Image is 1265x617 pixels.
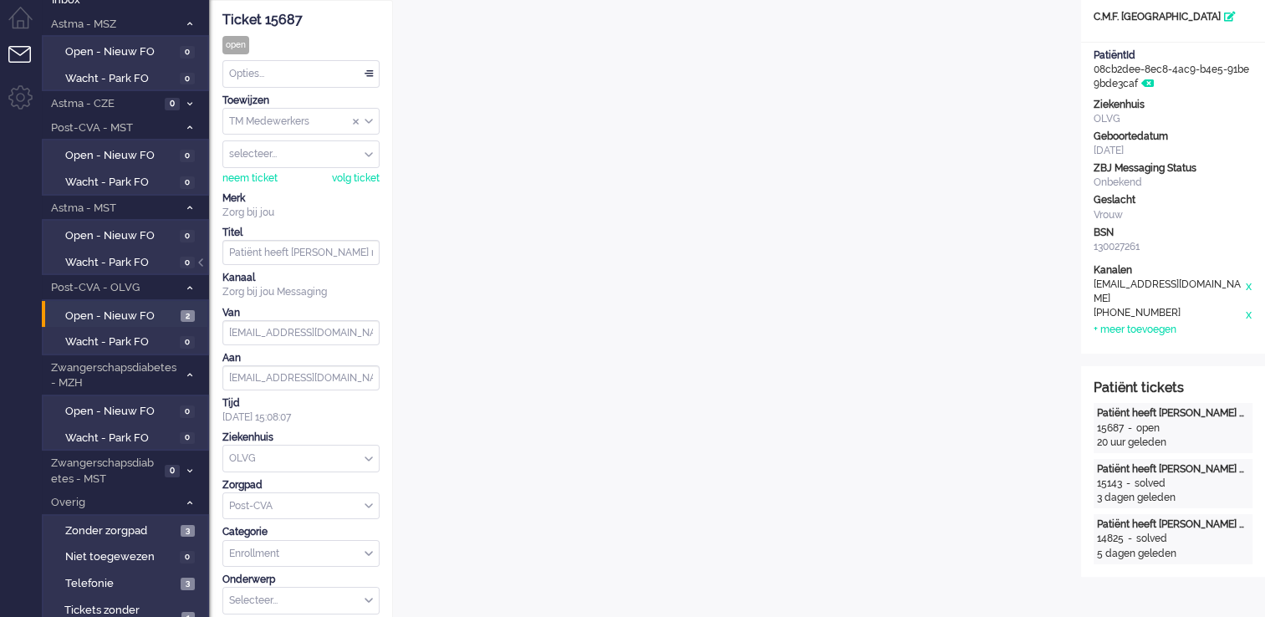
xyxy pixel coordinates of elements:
span: Wacht - Park FO [65,334,176,350]
span: Astma - CZE [48,96,160,112]
div: open [1136,421,1160,436]
div: Kanaal [222,271,380,285]
span: 0 [180,46,195,59]
span: 0 [165,465,180,477]
span: 3 [181,525,195,538]
body: Rich Text Area. Press ALT-0 for help. [7,7,658,36]
div: Ziekenhuis [222,431,380,445]
li: Admin menu [8,85,46,123]
span: Telefonie [65,576,176,592]
a: Zonder zorgpad 3 [48,521,207,539]
span: 0 [180,257,195,269]
a: Open - Nieuw FO 0 [48,226,207,244]
span: Zwangerschapsdiabetes - MST [48,456,160,487]
div: Aan [222,351,380,365]
div: x [1244,278,1252,306]
span: 0 [180,176,195,189]
div: 20 uur geleden [1097,436,1249,450]
a: Open - Nieuw FO 0 [48,401,207,420]
span: Post-CVA - MST [48,120,178,136]
div: PatiëntId [1094,48,1252,63]
div: neem ticket [222,171,278,186]
a: Wacht - Park FO 0 [48,172,207,191]
div: 130027261 [1094,240,1252,254]
div: - [1122,477,1135,491]
span: Open - Nieuw FO [65,404,176,420]
a: Wacht - Park FO 0 [48,332,207,350]
span: Open - Nieuw FO [65,148,176,164]
a: Open - Nieuw FO 0 [48,145,207,164]
span: Wacht - Park FO [65,431,176,446]
div: Assign User [222,140,380,168]
div: Onderwerp [222,573,380,587]
span: Open - Nieuw FO [65,228,176,244]
div: [PHONE_NUMBER] [1094,306,1244,323]
div: Ticket 15687 [222,11,380,30]
div: Vrouw [1094,208,1252,222]
span: 0 [180,432,195,445]
div: C.M.F. [GEOGRAPHIC_DATA] [1081,10,1265,24]
div: volg ticket [332,171,380,186]
span: Open - Nieuw FO [65,308,176,324]
span: Open - Nieuw FO [65,44,176,60]
div: Categorie [222,525,380,539]
span: 0 [180,73,195,85]
div: Kanalen [1094,263,1252,278]
a: Telefonie 3 [48,574,207,592]
span: 2 [181,310,195,323]
div: Geboortedatum [1094,130,1252,144]
div: 14825 [1097,532,1124,546]
span: Astma - MST [48,201,178,217]
span: 0 [180,150,195,162]
div: Patiënt heeft [PERSON_NAME] nog niet geactiveerd. Herinnering 3 [1097,406,1249,421]
div: Patiënt heeft [PERSON_NAME] nog niet geactiveerd. Herinnering 2 [1097,462,1249,477]
span: Niet toegewezen [65,549,176,565]
span: Overig [48,495,178,511]
a: Wacht - Park FO 0 [48,69,207,87]
div: Patiënt tickets [1094,379,1252,398]
div: Patiënt heeft [PERSON_NAME] nog niet geactiveerd. Herinnering 1 [1097,518,1249,532]
div: Merk [222,191,380,206]
div: Tijd [222,396,380,410]
a: Open - Nieuw FO 0 [48,42,207,60]
div: Geslacht [1094,193,1252,207]
span: Wacht - Park FO [65,175,176,191]
div: - [1124,421,1136,436]
span: Zwangerschapsdiabetes - MZH [48,360,178,391]
div: x [1244,306,1252,323]
div: 15143 [1097,477,1122,491]
a: Open - Nieuw FO 2 [48,306,207,324]
li: Tickets menu [8,46,46,84]
div: Assign Group [222,108,380,135]
span: Wacht - Park FO [65,71,176,87]
span: Zonder zorgpad [65,523,176,539]
div: BSN [1094,226,1252,240]
span: 0 [165,98,180,110]
div: 08cb2dee-8ec8-4ac9-b4e5-91be9bde3caf [1081,48,1265,91]
span: Astma - MSZ [48,17,178,33]
div: OLVG [1094,112,1252,126]
span: Wacht - Park FO [65,255,176,271]
div: Zorgpad [222,478,380,492]
span: 0 [180,551,195,563]
span: 0 [180,405,195,418]
div: 3 dagen geleden [1097,491,1249,505]
div: Ziekenhuis [1094,98,1252,112]
div: solved [1135,477,1166,491]
span: Post-CVA - OLVG [48,280,178,296]
div: - [1124,532,1136,546]
div: 5 dagen geleden [1097,547,1249,561]
div: open [222,36,249,54]
div: solved [1136,532,1167,546]
div: Zorg bij jou Messaging [222,285,380,299]
div: Onbekend [1094,176,1252,190]
div: Titel [222,226,380,240]
span: 3 [181,578,195,590]
div: Zorg bij jou [222,206,380,220]
div: ZBJ Messaging Status [1094,161,1252,176]
div: Van [222,306,380,320]
span: 0 [180,336,195,349]
a: Wacht - Park FO 0 [48,252,207,271]
div: + meer toevoegen [1094,323,1176,337]
div: [DATE] 15:08:07 [222,396,380,425]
